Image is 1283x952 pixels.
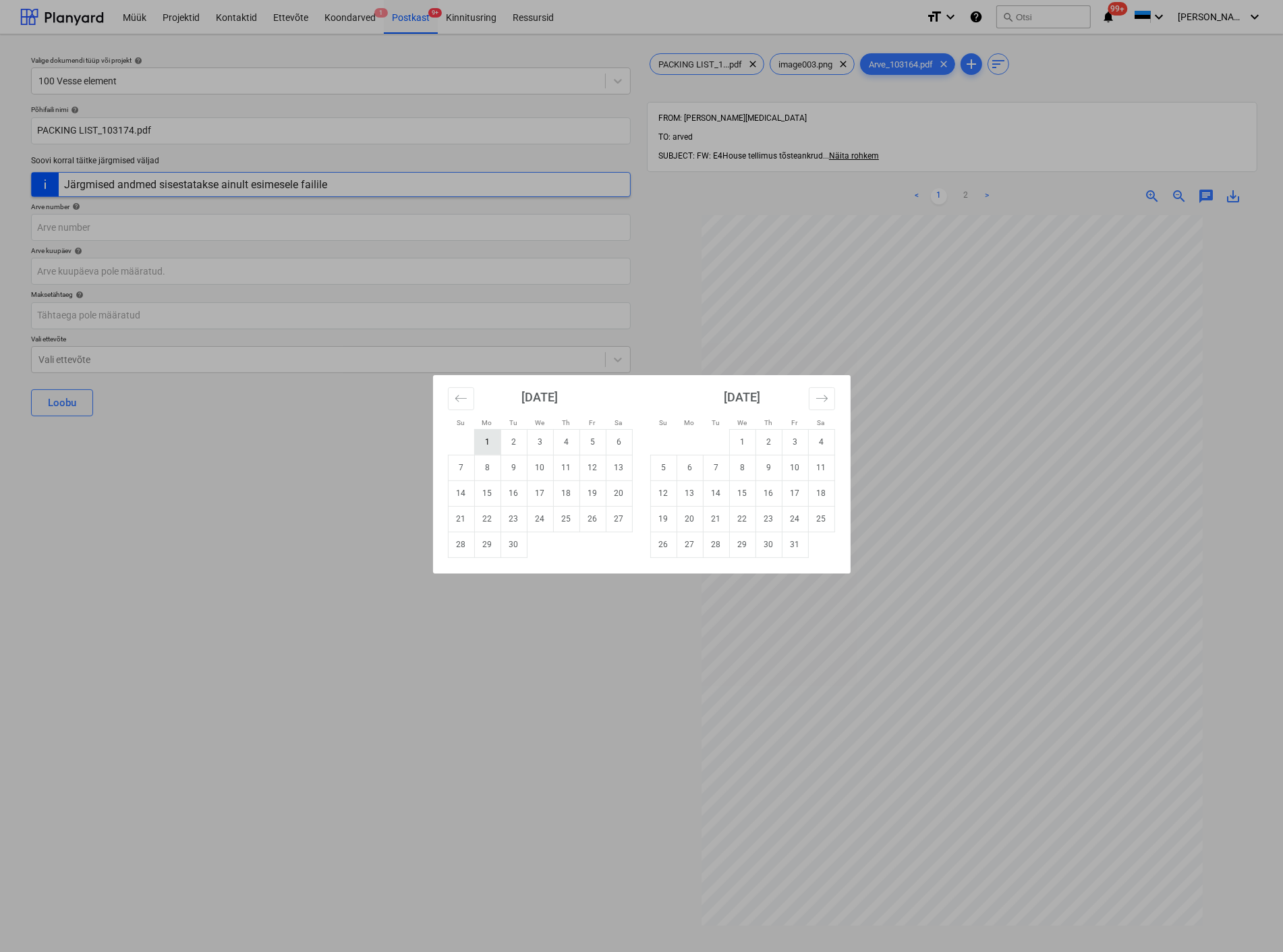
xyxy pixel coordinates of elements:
[677,506,703,532] td: Monday, October 20, 2025
[703,480,729,506] td: Tuesday, October 14, 2025
[685,419,695,426] small: Mo
[755,429,782,455] td: Thursday, October 2, 2025
[527,455,553,480] td: Wednesday, September 10, 2025
[553,429,579,455] td: Thursday, September 4, 2025
[808,429,834,455] td: Saturday, October 4, 2025
[764,419,772,426] small: Th
[703,455,729,480] td: Tuesday, October 7, 2025
[1216,887,1283,952] div: Vestlusvidin
[724,390,761,404] strong: [DATE]
[729,455,755,480] td: Wednesday, October 8, 2025
[782,506,808,532] td: Friday, October 24, 2025
[501,429,527,455] td: Tuesday, September 2, 2025
[703,532,729,557] td: Tuesday, October 28, 2025
[448,506,474,532] td: Sunday, September 21, 2025
[809,387,835,410] button: Move forward to switch to the next month.
[677,532,703,557] td: Monday, October 27, 2025
[509,419,517,426] small: Tu
[792,419,798,426] small: Fr
[474,480,501,506] td: Monday, September 15, 2025
[606,506,632,532] td: Saturday, September 27, 2025
[535,419,544,426] small: We
[677,480,703,506] td: Monday, October 13, 2025
[448,480,474,506] td: Sunday, September 14, 2025
[650,532,677,557] td: Sunday, October 26, 2025
[448,455,474,480] td: Sunday, September 7, 2025
[501,455,527,480] td: Tuesday, September 9, 2025
[448,532,474,557] td: Sunday, September 28, 2025
[474,506,501,532] td: Monday, September 22, 2025
[755,480,782,506] td: Thursday, October 16, 2025
[474,429,501,455] td: Monday, September 1, 2025
[553,480,579,506] td: Thursday, September 18, 2025
[562,419,570,426] small: Th
[782,480,808,506] td: Friday, October 17, 2025
[808,506,834,532] td: Saturday, October 25, 2025
[659,419,667,426] small: Su
[501,480,527,506] td: Tuesday, September 16, 2025
[474,532,501,557] td: Monday, September 29, 2025
[1216,887,1283,952] iframe: Chat Widget
[737,419,747,426] small: We
[650,455,677,480] td: Sunday, October 5, 2025
[782,429,808,455] td: Friday, October 3, 2025
[433,375,851,573] div: Calendar
[579,506,606,532] td: Friday, September 26, 2025
[606,455,632,480] td: Saturday, September 13, 2025
[818,419,825,426] small: Sa
[527,429,553,455] td: Wednesday, September 3, 2025
[808,455,834,480] td: Saturday, October 11, 2025
[677,455,703,480] td: Monday, October 6, 2025
[579,480,606,506] td: Friday, September 19, 2025
[501,506,527,532] td: Tuesday, September 23, 2025
[527,480,553,506] td: Wednesday, September 17, 2025
[729,532,755,557] td: Wednesday, October 29, 2025
[755,532,782,557] td: Thursday, October 30, 2025
[755,506,782,532] td: Thursday, October 23, 2025
[729,429,755,455] td: Wednesday, October 1, 2025
[457,419,465,426] small: Su
[527,506,553,532] td: Wednesday, September 24, 2025
[606,429,632,455] td: Saturday, September 6, 2025
[729,506,755,532] td: Wednesday, October 22, 2025
[703,506,729,532] td: Tuesday, October 21, 2025
[782,455,808,480] td: Friday, October 10, 2025
[553,455,579,480] td: Thursday, September 11, 2025
[729,480,755,506] td: Wednesday, October 15, 2025
[579,455,606,480] td: Friday, September 12, 2025
[808,480,834,506] td: Saturday, October 18, 2025
[590,419,596,426] small: Fr
[482,419,492,426] small: Mo
[522,390,559,404] strong: [DATE]
[501,532,527,557] td: Tuesday, September 30, 2025
[755,455,782,480] td: Thursday, October 9, 2025
[579,429,606,455] td: Friday, September 5, 2025
[606,480,632,506] td: Saturday, September 20, 2025
[448,387,474,410] button: Move backward to switch to the previous month.
[474,455,501,480] td: Monday, September 8, 2025
[615,419,623,426] small: Sa
[712,419,720,426] small: Tu
[782,532,808,557] td: Friday, October 31, 2025
[650,480,677,506] td: Sunday, October 12, 2025
[553,506,579,532] td: Thursday, September 25, 2025
[650,506,677,532] td: Sunday, October 19, 2025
